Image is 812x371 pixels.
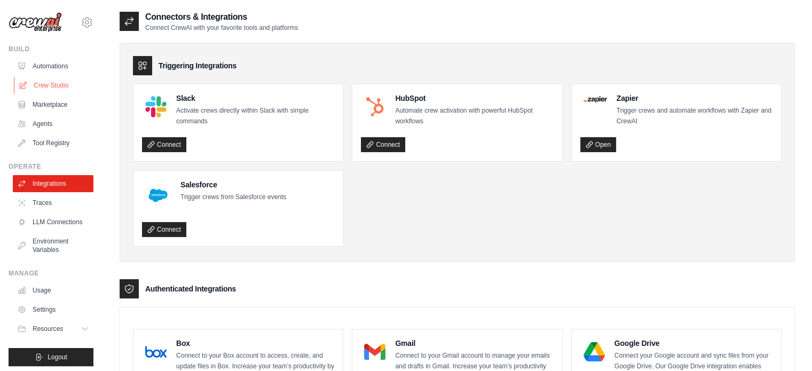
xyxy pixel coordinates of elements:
[145,341,167,362] img: Box Logo
[13,135,93,152] a: Tool Registry
[13,233,93,258] a: Environment Variables
[9,348,93,366] button: Logout
[580,137,616,152] a: Open
[9,12,62,33] img: Logo
[13,282,93,299] a: Usage
[13,115,93,132] a: Agents
[145,183,171,208] img: Salesforce Logo
[614,338,772,349] h4: Google Drive
[13,194,93,211] a: Traces
[142,222,186,237] a: Connect
[364,96,385,117] img: HubSpot Logo
[145,283,236,294] h3: Authenticated Integrations
[180,179,286,190] h4: Salesforce
[180,192,286,203] p: Trigger crews from Salesforce events
[13,301,93,318] a: Settings
[13,214,93,231] a: LLM Connections
[13,96,93,113] a: Marketplace
[14,77,94,94] a: Crew Studio
[361,137,405,152] a: Connect
[395,93,553,104] h4: HubSpot
[145,11,298,23] h2: Connectors & Integrations
[395,338,553,349] h4: Gmail
[617,106,772,127] p: Trigger crews and automate workflows with Zapier and CrewAI
[617,93,772,104] h4: Zapier
[364,341,385,362] img: Gmail Logo
[176,106,334,127] p: Activate crews directly within Slack with simple commands
[48,353,67,361] span: Logout
[145,23,298,32] p: Connect CrewAI with your favorite tools and platforms
[9,269,93,278] div: Manage
[13,58,93,75] a: Automations
[145,96,167,117] img: Slack Logo
[9,162,93,171] div: Operate
[33,325,63,333] span: Resources
[159,60,236,71] h3: Triggering Integrations
[584,96,607,102] img: Zapier Logo
[584,341,605,362] img: Google Drive Logo
[395,106,553,127] p: Automate crew activation with powerful HubSpot workflows
[13,320,93,337] button: Resources
[9,45,93,53] div: Build
[176,338,334,349] h4: Box
[13,175,93,192] a: Integrations
[176,93,334,104] h4: Slack
[142,137,186,152] a: Connect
